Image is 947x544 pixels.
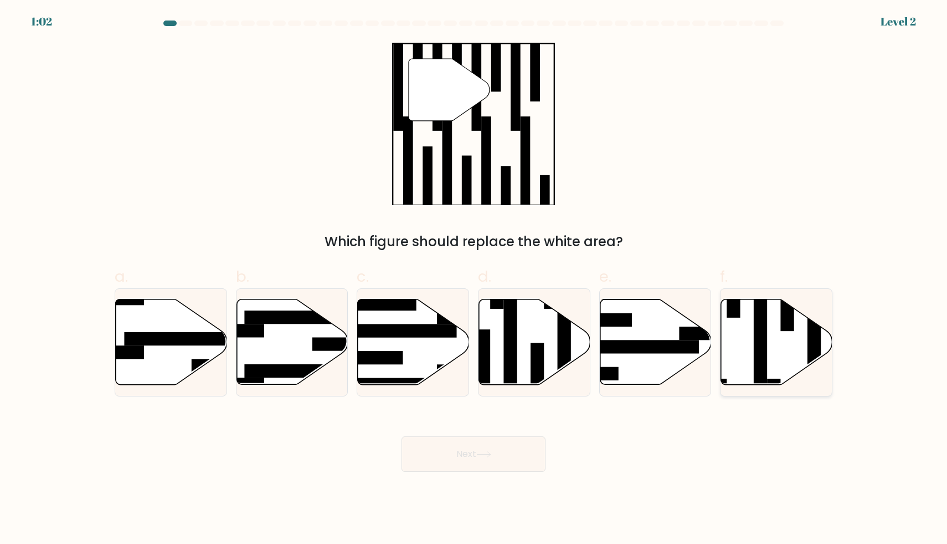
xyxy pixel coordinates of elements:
span: d. [478,266,491,287]
div: 1:02 [31,13,52,30]
div: Level 2 [881,13,916,30]
span: f. [720,266,728,287]
button: Next [402,436,545,472]
span: a. [115,266,128,287]
span: b. [236,266,249,287]
span: c. [357,266,369,287]
div: Which figure should replace the white area? [121,232,826,252]
span: e. [599,266,611,287]
g: " [409,59,490,121]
